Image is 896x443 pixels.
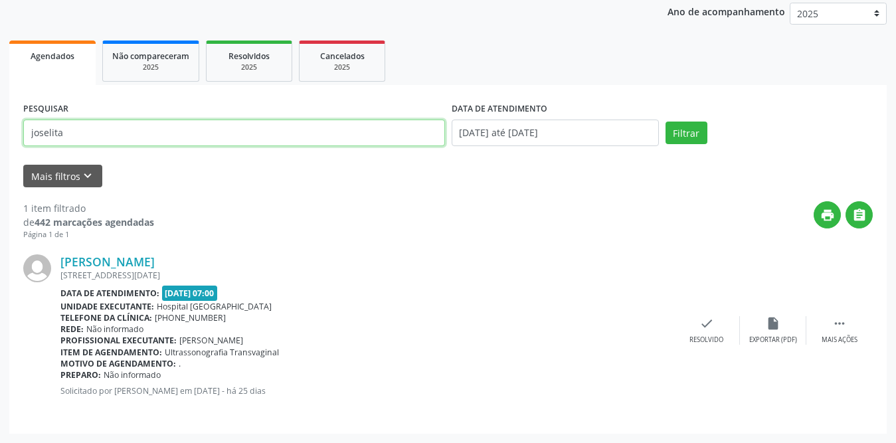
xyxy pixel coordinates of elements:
span: Agendados [31,50,74,62]
i: keyboard_arrow_down [80,169,95,183]
span: [PERSON_NAME] [179,335,243,346]
p: Solicitado por [PERSON_NAME] em [DATE] - há 25 dias [60,385,673,397]
div: Mais ações [822,335,857,345]
strong: 442 marcações agendadas [35,216,154,228]
b: Rede: [60,323,84,335]
input: Selecione um intervalo [452,120,659,146]
button: Mais filtroskeyboard_arrow_down [23,165,102,188]
b: Data de atendimento: [60,288,159,299]
b: Profissional executante: [60,335,177,346]
button: print [814,201,841,228]
span: Não informado [104,369,161,381]
span: Não compareceram [112,50,189,62]
div: 2025 [309,62,375,72]
div: Página 1 de 1 [23,229,154,240]
b: Preparo: [60,369,101,381]
div: Exportar (PDF) [749,335,797,345]
span: [DATE] 07:00 [162,286,218,301]
p: Ano de acompanhamento [668,3,785,19]
label: DATA DE ATENDIMENTO [452,99,547,120]
b: Item de agendamento: [60,347,162,358]
a: [PERSON_NAME] [60,254,155,269]
span: Hospital [GEOGRAPHIC_DATA] [157,301,272,312]
i:  [852,208,867,222]
div: 2025 [216,62,282,72]
i:  [832,316,847,331]
label: PESQUISAR [23,99,68,120]
i: insert_drive_file [766,316,780,331]
b: Motivo de agendamento: [60,358,176,369]
input: Nome, CNS [23,120,445,146]
span: [PHONE_NUMBER] [155,312,226,323]
img: img [23,254,51,282]
button: Filtrar [666,122,707,144]
span: Ultrassonografia Transvaginal [165,347,279,358]
i: print [820,208,835,222]
b: Telefone da clínica: [60,312,152,323]
div: de [23,215,154,229]
span: Não informado [86,323,143,335]
div: 1 item filtrado [23,201,154,215]
div: [STREET_ADDRESS][DATE] [60,270,673,281]
i: check [699,316,714,331]
button:  [846,201,873,228]
span: Resolvidos [228,50,270,62]
span: Cancelados [320,50,365,62]
div: 2025 [112,62,189,72]
div: Resolvido [689,335,723,345]
b: Unidade executante: [60,301,154,312]
span: . [179,358,181,369]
